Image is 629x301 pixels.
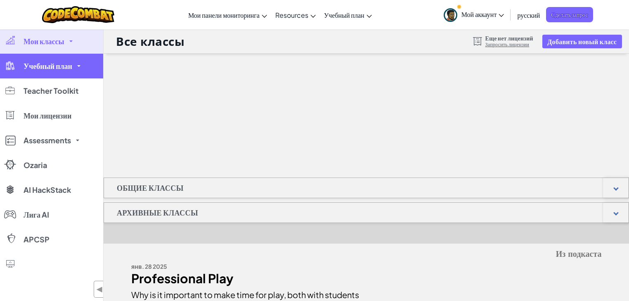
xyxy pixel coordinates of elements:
span: Ozaria [24,161,47,169]
span: Resources [275,11,308,19]
span: Лига AI [24,211,49,218]
a: Resources [271,4,320,26]
img: CodeCombat logo [42,6,114,23]
span: русский [517,11,540,19]
div: янв. 28 2025 [131,261,360,273]
span: Teacher Toolkit [24,87,78,95]
a: Учебный план [320,4,376,26]
button: Добавить новый класс [542,35,622,48]
h5: Из подкаста [131,248,602,261]
span: Еще нет лицензий [485,35,533,41]
div: Professional Play [131,273,360,284]
span: Мои лицензии [24,112,71,119]
a: Сделать запрос [546,7,593,22]
span: Мои классы [24,38,64,45]
span: Учебный план [324,11,364,19]
h1: Общие классы [104,178,196,198]
span: Мой аккаунт [461,10,504,19]
a: Мой аккаунт [440,2,508,28]
h1: Архивные классы [104,202,211,223]
h1: Все классы [116,33,185,49]
a: русский [513,4,544,26]
span: Мои панели мониторинга [188,11,260,19]
a: Запросить лицензии [485,41,533,48]
img: avatar [444,8,457,22]
span: ◀ [96,283,103,295]
span: Assessments [24,137,71,144]
span: AI HackStack [24,186,71,194]
a: Мои панели мониторинга [184,4,271,26]
span: Учебный план [24,62,72,70]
